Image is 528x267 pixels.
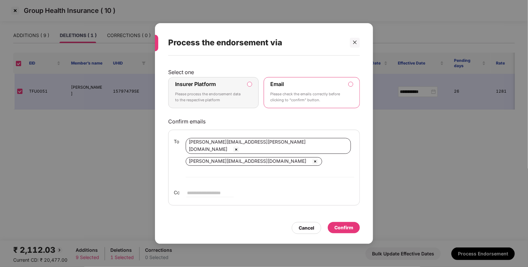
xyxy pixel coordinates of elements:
[299,224,314,232] div: Cancel
[189,158,306,164] span: [PERSON_NAME][EMAIL_ADDRESS][DOMAIN_NAME]
[271,91,344,103] p: Please check the emails correctly before clicking to “confirm” button.
[168,118,360,125] p: Confirm emails
[174,189,180,196] span: Cc
[175,81,216,87] label: Insurer Platform
[247,82,252,86] input: Insurer PlatformPlease process the endorsement data to the respective platform
[168,30,344,56] div: Process the endorsement via
[174,138,179,145] span: To
[189,139,306,152] span: [PERSON_NAME][EMAIL_ADDRESS][PERSON_NAME][DOMAIN_NAME]
[334,224,353,231] div: Confirm
[311,157,319,165] img: svg+xml;base64,PHN2ZyBpZD0iQ3Jvc3MtMzJ4MzIiIHhtbG5zPSJodHRwOi8vd3d3LnczLm9yZy8yMDAwL3N2ZyIgd2lkdG...
[353,40,357,45] span: close
[232,146,240,154] img: svg+xml;base64,PHN2ZyBpZD0iQ3Jvc3MtMzJ4MzIiIHhtbG5zPSJodHRwOi8vd3d3LnczLm9yZy8yMDAwL3N2ZyIgd2lkdG...
[168,69,360,75] p: Select one
[271,81,284,87] label: Email
[175,91,243,103] p: Please process the endorsement data to the respective platform
[349,82,353,86] input: EmailPlease check the emails correctly before clicking to “confirm” button.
